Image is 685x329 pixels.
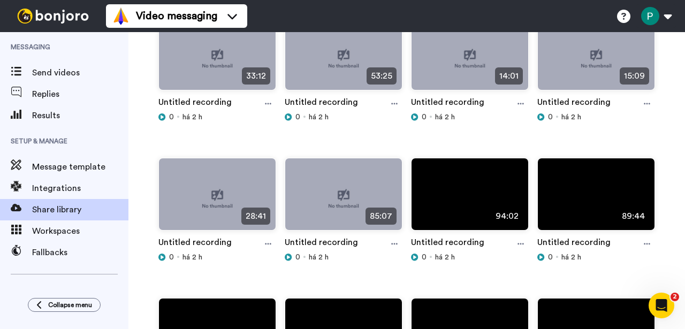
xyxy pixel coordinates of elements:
span: Integrations [32,182,128,195]
span: 15:09 [620,67,649,85]
iframe: Intercom live chat [649,293,674,318]
span: 0 [548,112,553,123]
a: Untitled recording [411,96,484,112]
span: 0 [169,252,174,263]
a: Untitled recording [537,96,611,112]
img: vm-color.svg [112,7,130,25]
div: há 2 h [537,112,655,123]
a: Untitled recording [537,236,611,252]
span: 0 [295,112,300,123]
img: no-thumbnail.jpg [285,158,402,239]
img: bj-logo-header-white.svg [13,9,93,24]
a: Untitled recording [411,236,484,252]
span: Share library [32,203,128,216]
span: 33:12 [242,67,270,85]
img: no-thumbnail.jpg [159,18,276,99]
span: 0 [422,112,427,123]
span: 14:01 [495,67,523,85]
div: há 2 h [158,112,276,123]
span: Fallbacks [32,246,128,259]
span: 85:07 [366,208,397,225]
img: no-thumbnail.jpg [285,18,402,99]
span: 2 [671,293,679,301]
img: 80902e22-0222-408d-b6d7-478fcf3d0b7a_thumbnail_source_1757721899.jpg [412,158,528,239]
span: Results [32,109,128,122]
span: 53:25 [367,67,397,85]
img: no-thumbnail.jpg [159,158,276,239]
span: 0 [295,252,300,263]
span: 94:02 [491,208,523,225]
a: Untitled recording [158,96,232,112]
a: Untitled recording [285,236,358,252]
div: há 2 h [158,252,276,263]
div: há 2 h [285,112,402,123]
button: Collapse menu [28,298,101,312]
div: há 2 h [285,252,402,263]
span: 0 [169,112,174,123]
span: 0 [422,252,427,263]
span: 28:41 [241,208,270,225]
div: há 2 h [411,252,529,263]
img: no-thumbnail.jpg [412,18,528,99]
span: Video messaging [136,9,217,24]
img: 7b8f34d1-f692-4b2b-8033-31a6adfdbd60_thumbnail_source_1757721981.jpg [538,158,654,239]
img: no-thumbnail.jpg [538,18,654,99]
span: Replies [32,88,128,101]
span: Workspaces [32,225,128,238]
a: Untitled recording [285,96,358,112]
span: 89:44 [618,208,649,225]
a: Untitled recording [158,236,232,252]
div: há 2 h [411,112,529,123]
span: Collapse menu [48,301,92,309]
span: Message template [32,160,128,173]
span: 0 [548,252,553,263]
div: há 2 h [537,252,655,263]
span: Send videos [32,66,128,79]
